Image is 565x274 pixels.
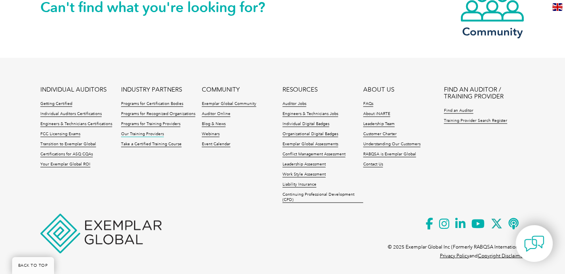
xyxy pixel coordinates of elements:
a: Customer Charter [363,132,397,137]
a: INDUSTRY PARTNERS [121,86,182,93]
a: Exemplar Global Community [202,101,256,107]
a: Auditor Jobs [282,101,306,107]
a: RESOURCES [282,86,318,93]
a: Blog & News [202,121,226,127]
a: Individual Digital Badges [282,121,329,127]
a: Your Exemplar Global ROI [40,162,90,167]
a: FAQs [363,101,373,107]
a: FIND AN AUDITOR / TRAINING PROVIDER [444,86,525,100]
h2: Can't find what you're looking for? [40,1,282,14]
a: Understanding Our Customers [363,142,421,147]
img: en [552,3,563,11]
a: Find an Auditor [444,108,473,114]
a: Leadership Assessment [282,162,326,167]
a: About iNARTE [363,111,390,117]
a: Continuing Professional Development (CPD) [282,192,363,203]
a: Transition to Exemplar Global [40,142,96,147]
a: Work Style Assessment [282,172,326,178]
a: Getting Certified [40,101,72,107]
a: Programs for Recognized Organizations [121,111,195,117]
a: RABQSA is Exemplar Global [363,152,416,157]
a: Contact Us [363,162,383,167]
img: contact-chat.png [524,234,544,254]
a: Take a Certified Training Course [121,142,182,147]
h3: Community [460,27,525,37]
a: Event Calendar [202,142,230,147]
a: ABOUT US [363,86,394,93]
a: Copyright Disclaimer [478,253,525,259]
p: © 2025 Exemplar Global Inc (Formerly RABQSA International). [388,243,525,251]
a: Webinars [202,132,220,137]
a: Training Provider Search Register [444,118,507,124]
p: and [440,251,525,260]
a: Leadership Team [363,121,395,127]
a: Exemplar Global Assessments [282,142,338,147]
a: Programs for Certification Bodies [121,101,183,107]
a: Conflict Management Assessment [282,152,345,157]
a: Engineers & Technicians Jobs [282,111,338,117]
a: Certifications for ASQ CQAs [40,152,93,157]
a: Privacy Policy [440,253,469,259]
a: COMMUNITY [202,86,240,93]
a: BACK TO TOP [12,257,54,274]
a: Liability Insurance [282,182,316,188]
a: FCC Licensing Exams [40,132,80,137]
a: Auditor Online [202,111,230,117]
a: Individual Auditors Certifications [40,111,102,117]
a: Engineers & Technicians Certifications [40,121,112,127]
a: Our Training Providers [121,132,164,137]
a: Programs for Training Providers [121,121,180,127]
img: Exemplar Global [40,214,161,253]
a: Organizational Digital Badges [282,132,338,137]
a: INDIVIDUAL AUDITORS [40,86,107,93]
